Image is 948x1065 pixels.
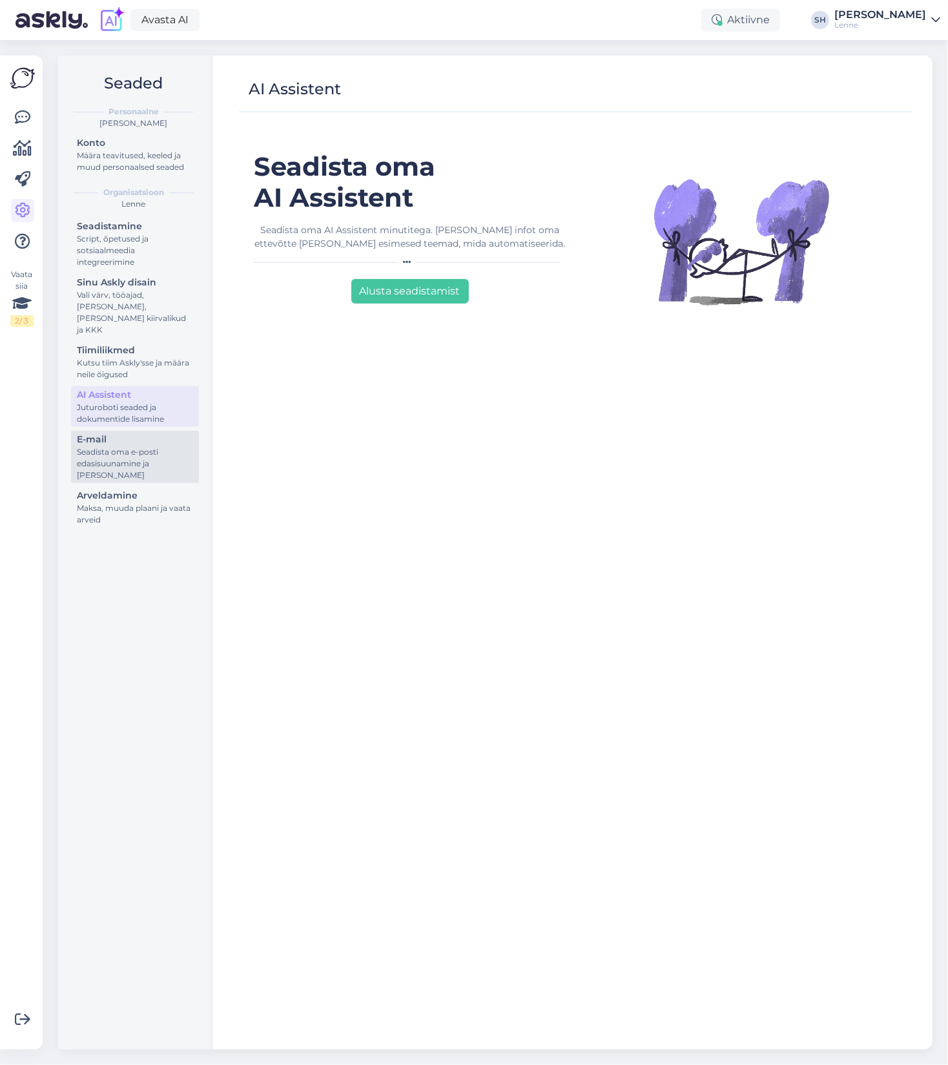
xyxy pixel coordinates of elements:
[10,315,34,327] div: 2 / 3
[834,10,926,20] div: [PERSON_NAME]
[10,269,34,327] div: Vaata siia
[98,6,125,34] img: explore-ai
[77,502,193,526] div: Maksa, muuda plaani ja vaata arveid
[130,9,200,31] a: Avasta AI
[68,71,199,96] h2: Seaded
[811,11,829,29] div: SH
[71,218,199,270] a: SeadistamineScript, õpetused ja sotsiaalmeedia integreerimine
[834,10,940,30] a: [PERSON_NAME]Lenne
[71,134,199,175] a: KontoMäära teavitused, keeled ja muud personaalsed seaded
[254,223,566,251] div: Seadista oma AI Assistent minutitega. [PERSON_NAME] infot oma ettevõtte [PERSON_NAME] esimesed te...
[254,151,566,213] h1: Seadista oma AI Assistent
[71,431,199,483] a: E-mailSeadista oma e-posti edasisuunamine ja [PERSON_NAME]
[77,357,193,380] div: Kutsu tiim Askly'sse ja määra neile õigused
[77,433,193,446] div: E-mail
[77,220,193,233] div: Seadistamine
[249,77,341,101] div: AI Assistent
[77,289,193,336] div: Vali värv, tööajad, [PERSON_NAME], [PERSON_NAME] kiirvalikud ja KKK
[701,8,780,32] div: Aktiivne
[77,344,193,357] div: Tiimiliikmed
[71,274,199,338] a: Sinu Askly disainVali värv, tööajad, [PERSON_NAME], [PERSON_NAME] kiirvalikud ja KKK
[651,151,832,332] img: Illustration
[77,446,193,481] div: Seadista oma e-posti edasisuunamine ja [PERSON_NAME]
[77,150,193,173] div: Määra teavitused, keeled ja muud personaalsed seaded
[71,487,199,528] a: ArveldamineMaksa, muuda plaani ja vaata arveid
[68,198,199,210] div: Lenne
[77,489,193,502] div: Arveldamine
[68,118,199,129] div: [PERSON_NAME]
[77,233,193,268] div: Script, õpetused ja sotsiaalmeedia integreerimine
[77,402,193,425] div: Juturoboti seaded ja dokumentide lisamine
[77,388,193,402] div: AI Assistent
[108,106,159,118] b: Personaalne
[77,136,193,150] div: Konto
[77,276,193,289] div: Sinu Askly disain
[71,386,199,427] a: AI AssistentJuturoboti seaded ja dokumentide lisamine
[834,20,926,30] div: Lenne
[10,66,35,90] img: Askly Logo
[103,187,164,198] b: Organisatsioon
[351,279,469,304] button: Alusta seadistamist
[71,342,199,382] a: TiimiliikmedKutsu tiim Askly'sse ja määra neile õigused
